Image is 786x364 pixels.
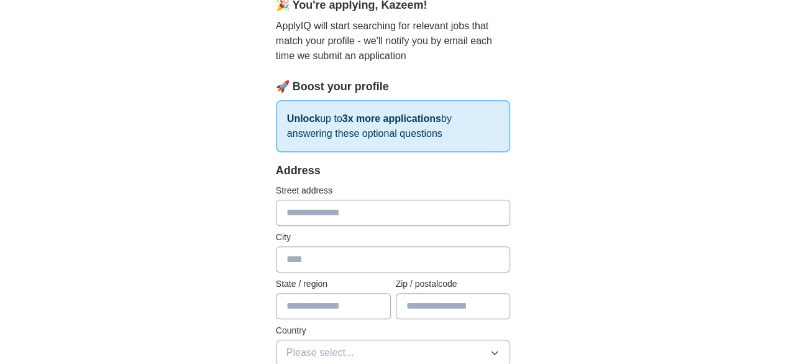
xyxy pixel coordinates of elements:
[276,162,511,179] div: Address
[276,231,511,244] label: City
[342,113,441,124] strong: 3x more applications
[276,184,511,197] label: Street address
[396,278,511,291] label: Zip / postalcode
[286,345,354,360] span: Please select...
[276,324,511,337] label: Country
[287,113,320,124] strong: Unlock
[276,278,391,291] label: State / region
[276,100,511,152] p: up to by answering these optional questions
[276,78,511,95] div: 🚀 Boost your profile
[276,19,511,63] p: ApplyIQ will start searching for relevant jobs that match your profile - we'll notify you by emai...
